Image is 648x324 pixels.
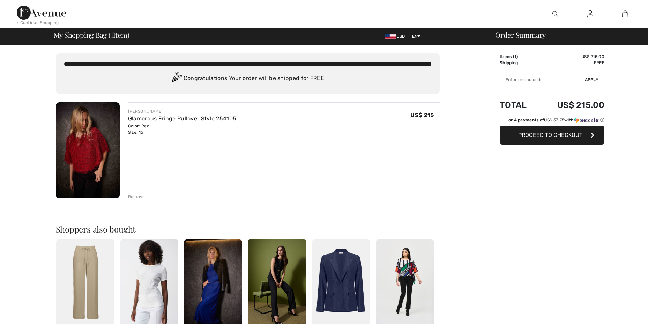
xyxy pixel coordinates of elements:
span: 1 [632,11,633,17]
td: Free [538,60,604,66]
div: or 4 payments ofUS$ 53.75withSezzle Click to learn more about Sezzle [500,117,604,126]
div: [PERSON_NAME] [128,108,236,115]
a: 1 [608,10,642,18]
td: US$ 215.00 [538,53,604,60]
img: search the website [552,10,558,18]
div: or 4 payments of with [508,117,604,123]
span: 1 [111,30,113,39]
td: Items ( ) [500,53,538,60]
span: USD [385,34,408,39]
span: 1 [514,54,516,59]
span: Proceed to Checkout [518,132,582,138]
span: US$ 215 [410,112,434,118]
img: 1ère Avenue [17,6,66,20]
span: My Shopping Bag ( Item) [54,31,129,38]
div: < Continue Shopping [17,20,59,26]
div: Color: Red Size: 16 [128,123,236,135]
a: Glamorous Fringe Pullover Style 254105 [128,115,236,122]
span: US$ 53.75 [544,118,564,123]
div: Remove [128,193,145,200]
a: Sign In [582,10,599,19]
img: My Info [587,10,593,18]
img: My Bag [622,10,628,18]
td: Total [500,93,538,117]
span: Apply [585,76,599,83]
div: Congratulations! Your order will be shipped for FREE! [64,72,431,86]
button: Proceed to Checkout [500,126,604,145]
div: Order Summary [487,31,644,38]
input: Promo code [500,69,585,90]
h2: Shoppers also bought [56,225,440,233]
img: Glamorous Fringe Pullover Style 254105 [56,102,120,198]
img: US Dollar [385,34,396,39]
img: Sezzle [574,117,599,123]
img: Congratulation2.svg [170,72,184,86]
td: Shipping [500,60,538,66]
span: EN [412,34,421,39]
td: US$ 215.00 [538,93,604,117]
